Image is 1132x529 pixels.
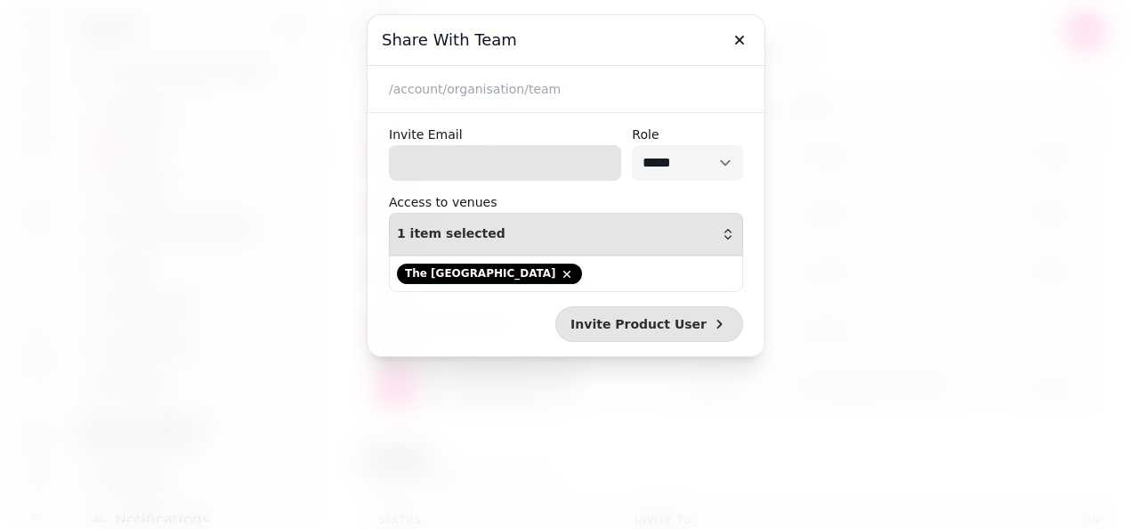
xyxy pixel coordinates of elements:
label: Role [632,124,743,145]
span: 1 item selected [397,227,505,241]
label: Access to venues [389,191,497,213]
p: /account/organisation/team [389,80,743,98]
label: Invite Email [389,124,621,145]
div: The [GEOGRAPHIC_DATA] [397,264,582,284]
h3: Share With Team [382,29,750,51]
button: Invite Product User [555,306,743,342]
button: 1 item selected [389,213,743,256]
span: Invite Product User [570,318,707,330]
